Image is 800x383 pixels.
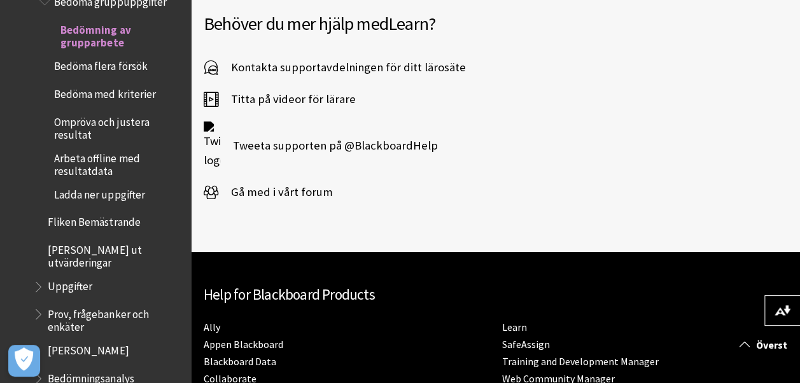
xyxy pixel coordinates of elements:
[54,56,147,73] span: Bedöma flera försök
[218,90,356,109] span: Titta på videor för lärare
[204,10,787,37] h2: Behöver du mer hjälp med ?
[48,276,92,293] span: Uppgifter
[204,355,276,368] a: Blackboard Data
[48,303,182,333] span: Prov, frågebanker och enkäter
[204,284,787,306] h2: Help for Blackboard Products
[502,355,659,368] a: Training and Development Manager
[502,321,527,334] a: Learn
[220,136,438,155] span: Tweeta supporten på @BlackboardHelp
[204,90,356,109] a: Titta på videor för lärare
[48,239,182,269] span: [PERSON_NAME] ut utvärderingar
[204,58,466,77] a: Kontakta supportavdelningen för ditt lärosäte
[388,12,428,35] span: Learn
[54,184,144,201] span: Ladda ner uppgifter
[204,183,333,202] a: Gå med i vårt forum
[204,338,283,351] a: Appen Blackboard
[204,122,220,170] img: Twitter logo
[218,183,333,202] span: Gå med i vårt forum
[8,345,40,377] button: Open Preferences
[502,338,550,351] a: SafeAssign
[48,212,140,229] span: Fliken Bemästrande
[204,321,220,334] a: Ally
[54,148,182,178] span: Arbeta offline med resultatdata
[204,122,438,170] a: Twitter logo Tweeta supporten på @BlackboardHelp
[54,111,182,141] span: Ompröva och justera resultat
[218,58,466,77] span: Kontakta supportavdelningen för ditt lärosäte
[54,83,155,101] span: Bedöma med kriterier
[730,333,800,357] a: Överst
[48,340,129,357] span: [PERSON_NAME]
[60,19,182,49] span: Bedömning av grupparbete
